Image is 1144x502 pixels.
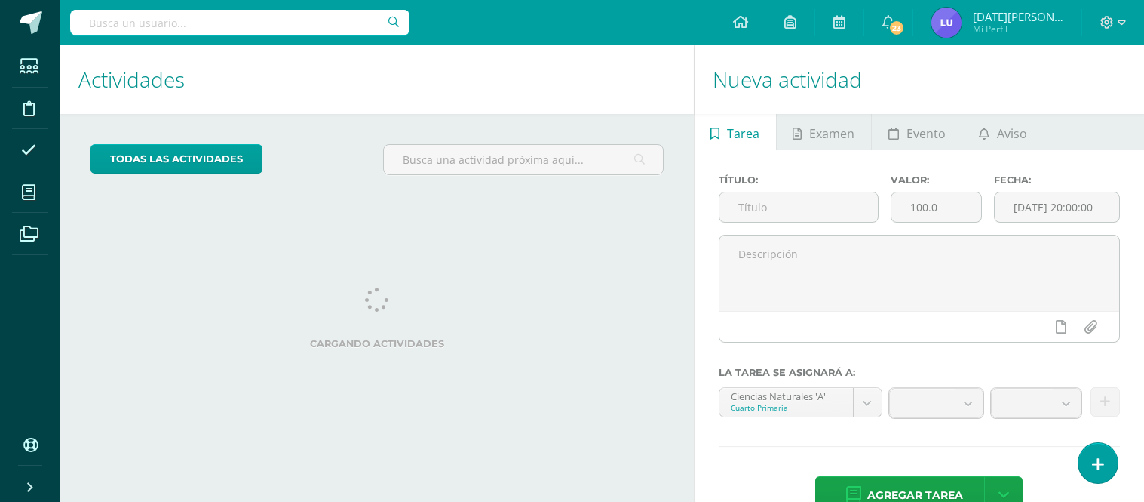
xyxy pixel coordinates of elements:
[90,338,664,350] label: Cargando actividades
[384,145,663,174] input: Busca una actividad próxima aquí...
[719,388,882,417] a: Ciencias Naturales 'A'Cuarto Primaria
[995,192,1119,222] input: Fecha de entrega
[931,8,962,38] img: ce3d0ac661155b37ff605ef86279b452.png
[719,192,879,222] input: Título
[731,402,842,413] div: Cuarto Primaria
[719,367,1120,378] label: La tarea se asignará a:
[695,114,776,150] a: Tarea
[809,115,854,152] span: Examen
[78,45,676,114] h1: Actividades
[962,114,1043,150] a: Aviso
[70,10,409,35] input: Busca un usuario...
[719,174,879,186] label: Título:
[997,115,1027,152] span: Aviso
[906,115,946,152] span: Evento
[891,174,982,186] label: Valor:
[90,144,262,174] a: todas las Actividades
[713,45,1126,114] h1: Nueva actividad
[777,114,871,150] a: Examen
[727,115,759,152] span: Tarea
[731,388,842,402] div: Ciencias Naturales 'A'
[973,9,1063,24] span: [DATE][PERSON_NAME]
[973,23,1063,35] span: Mi Perfil
[888,20,905,36] span: 23
[872,114,962,150] a: Evento
[891,192,981,222] input: Puntos máximos
[994,174,1120,186] label: Fecha:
